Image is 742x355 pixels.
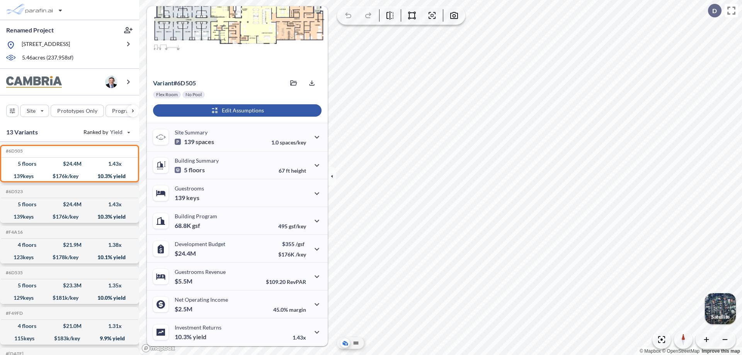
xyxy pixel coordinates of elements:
[51,105,104,117] button: Prototypes Only
[289,306,306,313] span: margin
[4,311,23,316] h5: Click to copy the code
[278,241,306,247] p: $355
[106,105,147,117] button: Program
[340,338,350,348] button: Aerial View
[175,296,228,303] p: Net Operating Income
[279,167,306,174] p: 67
[175,129,208,136] p: Site Summary
[175,138,214,146] p: 139
[702,348,740,354] a: Improve this map
[293,334,306,341] p: 1.43x
[286,167,290,174] span: ft
[175,166,205,174] p: 5
[175,324,221,331] p: Investment Returns
[175,250,197,257] p: $24.4M
[6,127,38,137] p: 13 Variants
[271,139,306,146] p: 1.0
[22,40,70,50] p: [STREET_ADDRESS]
[192,222,200,229] span: gsf
[189,166,205,174] span: floors
[280,139,306,146] span: spaces/key
[175,305,194,313] p: $2.5M
[20,105,49,117] button: Site
[57,107,97,115] p: Prototypes Only
[175,213,217,219] p: Building Program
[175,157,219,164] p: Building Summary
[287,279,306,285] span: RevPAR
[4,148,23,154] h5: Click to copy the code
[175,268,226,275] p: Guestrooms Revenue
[175,194,199,202] p: 139
[291,167,306,174] span: height
[6,76,62,88] img: BrandImage
[153,79,174,87] span: Variant
[640,348,661,354] a: Mapbox
[196,138,214,146] span: spaces
[351,338,361,348] button: Site Plan
[110,128,123,136] span: Yield
[27,107,36,115] p: Site
[705,293,736,324] button: Switcher ImageSatellite
[266,279,306,285] p: $109.20
[6,26,54,34] p: Renamed Project
[77,126,135,138] button: Ranked by Yield
[4,229,23,235] h5: Click to copy the code
[175,222,200,229] p: 68.8K
[289,223,306,229] span: gsf/key
[175,185,204,192] p: Guestrooms
[22,54,73,62] p: 5.46 acres ( 237,958 sf)
[112,107,134,115] p: Program
[156,92,178,98] p: Flex Room
[705,293,736,324] img: Switcher Image
[278,251,306,258] p: $176K
[712,7,717,14] p: D
[105,76,117,88] img: user logo
[185,92,202,98] p: No Pool
[662,348,699,354] a: OpenStreetMap
[4,189,23,194] h5: Click to copy the code
[153,104,322,117] button: Edit Assumptions
[278,223,306,229] p: 495
[296,241,305,247] span: /gsf
[273,306,306,313] p: 45.0%
[175,241,225,247] p: Development Budget
[153,79,196,87] p: # 6d505
[193,333,206,341] span: yield
[141,344,175,353] a: Mapbox homepage
[296,251,306,258] span: /key
[175,333,206,341] p: 10.3%
[4,270,23,275] h5: Click to copy the code
[175,277,194,285] p: $5.5M
[186,194,199,202] span: keys
[711,314,730,320] p: Satellite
